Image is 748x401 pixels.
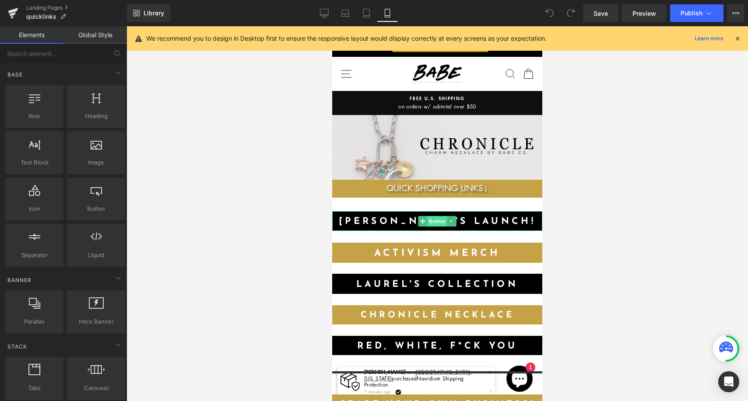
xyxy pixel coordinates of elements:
button: More [727,4,744,22]
span: CHRONICLE NECKLACE [28,285,182,293]
button: Redo [562,4,579,22]
span: ↓ [151,157,156,167]
span: Liquid [70,251,123,260]
span: Text Block [8,158,61,167]
img: Babe co. [77,38,133,57]
a: Mobile [377,4,398,22]
span: Row [8,112,61,121]
span: Separator [8,251,61,260]
a: GET ON THE LAUNCH LIST [60,14,156,26]
span: Tabs [8,384,61,393]
span: Red, White, F*ck You [25,315,186,324]
span: Hero Banner [70,317,123,326]
span: Parallax [8,317,61,326]
span: Banner [7,276,32,284]
span: Save [593,9,608,18]
span: Stack [7,342,28,351]
span: Start your own business! [8,374,203,383]
p: We recommend you to design in Desktop first to ensure the responsive layout would display correct... [146,34,547,43]
span: Preview [632,9,656,18]
span: [PERSON_NAME]'s launch! [7,191,204,200]
a: Desktop [314,4,335,22]
a: Tablet [356,4,377,22]
button: Undo [541,4,558,22]
a: Expand / Collapse [115,190,124,200]
span: activism merch [42,222,168,232]
span: quicklinks [26,13,56,20]
span: Base [7,70,24,79]
span: on orders w/ subtotal over $50 [10,76,200,84]
a: Learn more [691,33,727,44]
span: Icon [8,204,61,213]
span: Heading [70,112,123,121]
span: Publish [681,10,702,17]
span: LAUREL'S COLLECTION [24,254,186,263]
a: Laptop [335,4,356,22]
span: Library [144,9,164,17]
span: Carousel [70,384,123,393]
a: Global Style [63,26,127,44]
span: Button [95,190,115,200]
span: [PERSON_NAME] x Babe Co. collection [DATE]! [21,5,189,13]
span: Image [70,158,123,167]
a: Landing Pages [26,4,127,11]
a: Preview [622,4,667,22]
a: New Library [127,4,170,22]
button: Publish [670,4,723,22]
div: Open Intercom Messenger [718,371,739,392]
span: Button [70,204,123,213]
span: Free U.S. Shipping [10,69,200,76]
